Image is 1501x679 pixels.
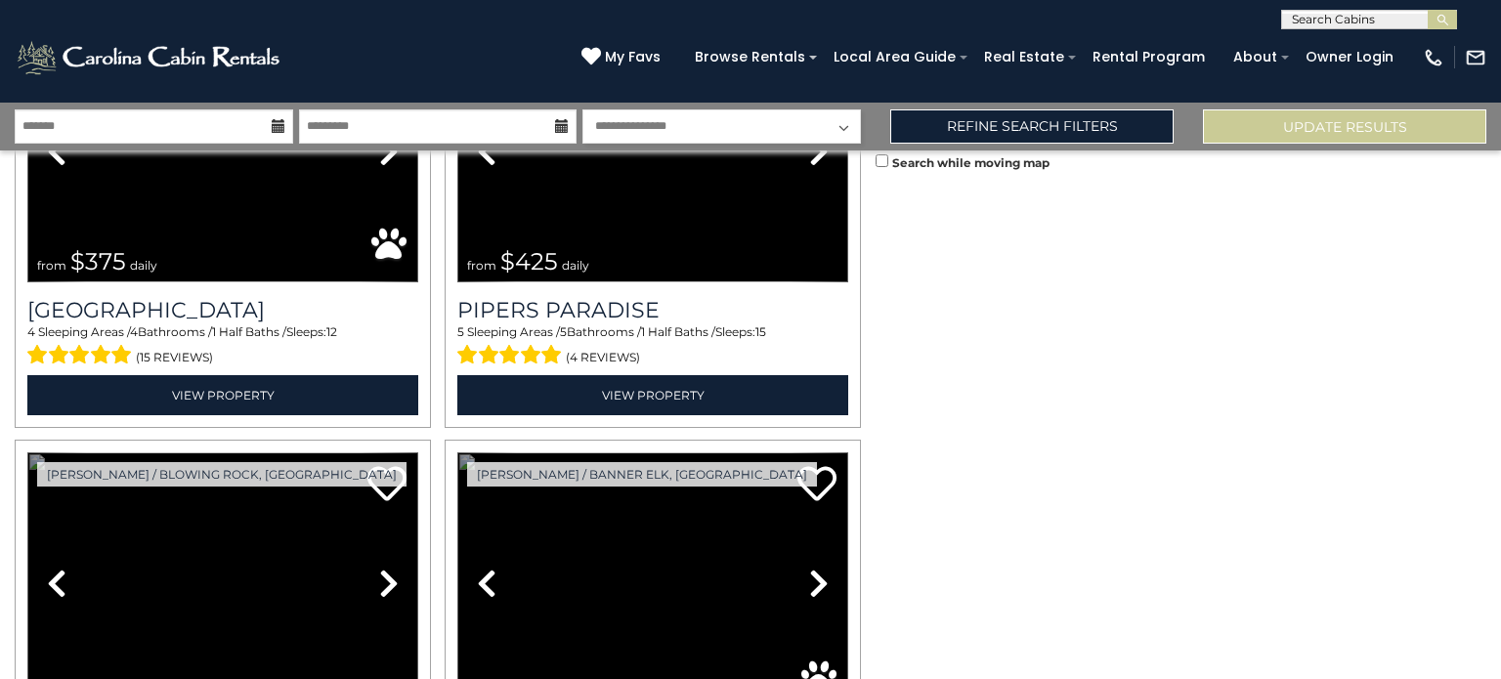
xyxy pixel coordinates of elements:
img: White-1-2.png [15,38,285,77]
span: daily [562,258,589,273]
span: 5 [457,324,464,339]
div: Sleeping Areas / Bathrooms / Sleeps: [457,323,848,370]
img: dummy-image.jpg [457,21,848,282]
img: dummy-image.jpg [27,21,418,282]
a: Pipers Paradise [457,297,848,323]
a: Browse Rentals [685,42,815,72]
button: Update Results [1203,109,1486,144]
span: daily [130,258,157,273]
span: 12 [326,324,337,339]
a: About [1223,42,1287,72]
img: mail-regular-white.png [1465,47,1486,68]
span: $425 [500,247,558,276]
span: 4 [27,324,35,339]
span: 1 Half Baths / [641,324,715,339]
a: Local Area Guide [824,42,965,72]
a: Rental Program [1083,42,1215,72]
a: [PERSON_NAME] / Banner Elk, [GEOGRAPHIC_DATA] [467,462,817,487]
span: $375 [70,247,126,276]
a: [GEOGRAPHIC_DATA] [27,297,418,323]
span: 1 Half Baths / [212,324,286,339]
h3: Mountain Song Lodge [27,297,418,323]
a: Add to favorites [797,464,836,506]
input: Search while moving map [876,154,888,167]
a: View Property [457,375,848,415]
a: My Favs [581,47,665,68]
a: Owner Login [1296,42,1403,72]
span: My Favs [605,47,661,67]
small: Search while moving map [892,155,1050,170]
img: phone-regular-white.png [1423,47,1444,68]
span: from [467,258,496,273]
span: 4 [130,324,138,339]
span: 5 [560,324,567,339]
a: [PERSON_NAME] / Blowing Rock, [GEOGRAPHIC_DATA] [37,462,407,487]
a: Refine Search Filters [890,109,1174,144]
span: 15 [755,324,766,339]
span: (4 reviews) [566,345,640,370]
div: Sleeping Areas / Bathrooms / Sleeps: [27,323,418,370]
span: (15 reviews) [136,345,213,370]
a: Real Estate [974,42,1074,72]
span: from [37,258,66,273]
a: View Property [27,375,418,415]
